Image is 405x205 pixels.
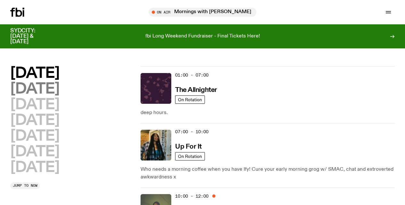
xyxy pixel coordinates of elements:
span: Jump to now [13,184,37,187]
button: [DATE] [10,129,59,143]
p: fbi Long Weekend Fundraiser - Final Tickets Here! [145,34,260,39]
p: Who needs a morning coffee when you have Ify! Cure your early morning grog w/ SMAC, chat and extr... [141,166,395,181]
span: On Rotation [178,97,202,102]
button: [DATE] [10,66,59,81]
button: On AirMornings with [PERSON_NAME] [149,8,256,17]
button: [DATE] [10,113,59,128]
a: On Rotation [175,152,205,160]
a: On Rotation [175,95,205,104]
button: Jump to now [10,183,40,189]
span: 01:00 - 07:00 [175,72,208,78]
h3: SYDCITY: [DATE] & [DATE] [10,28,51,45]
img: Ify - a Brown Skin girl with black braided twists, looking up to the side with her tongue stickin... [141,130,171,160]
h3: The Allnighter [175,87,217,94]
span: 10:00 - 12:00 [175,193,208,199]
button: [DATE] [10,145,59,159]
h3: Up For It [175,143,202,150]
a: Up For It [175,142,202,150]
p: deep hours. [141,109,395,117]
button: [DATE] [10,98,59,112]
span: 07:00 - 10:00 [175,129,208,135]
button: [DATE] [10,160,59,175]
button: [DATE] [10,82,59,96]
span: On Rotation [178,154,202,159]
a: The Allnighter [175,86,217,94]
